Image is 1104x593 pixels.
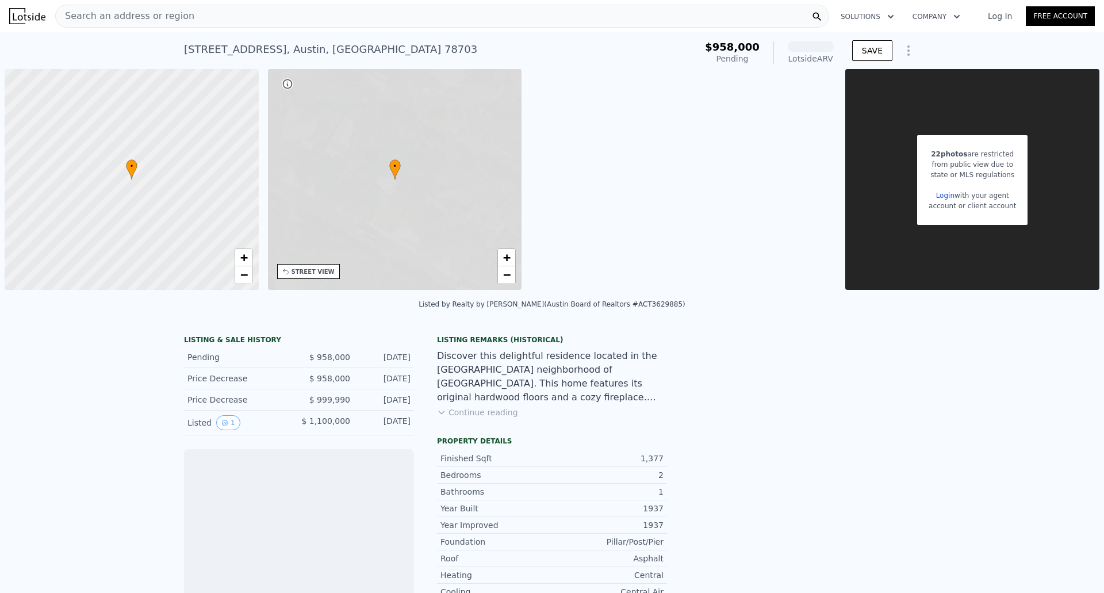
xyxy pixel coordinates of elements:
[440,469,552,481] div: Bedrooms
[954,192,1009,200] span: with your agent
[419,300,685,308] div: Listed by Realty by [PERSON_NAME] (Austin Board of Realtors #ACT3629885)
[309,353,350,362] span: $ 958,000
[235,249,252,266] a: Zoom in
[503,267,511,282] span: −
[503,250,511,265] span: +
[437,407,518,418] button: Continue reading
[309,374,350,383] span: $ 958,000
[126,161,137,171] span: •
[705,41,760,53] span: $958,000
[184,335,414,347] div: LISTING & SALE HISTORY
[301,416,350,426] span: $ 1,100,000
[788,53,834,64] div: Lotside ARV
[359,394,411,405] div: [DATE]
[852,40,892,61] button: SAVE
[187,373,290,384] div: Price Decrease
[1026,6,1095,26] a: Free Account
[440,503,552,514] div: Year Built
[552,486,664,498] div: 1
[552,536,664,548] div: Pillar/Post/Pier
[552,569,664,581] div: Central
[216,415,240,430] button: View historical data
[440,536,552,548] div: Foundation
[292,267,335,276] div: STREET VIEW
[309,395,350,404] span: $ 999,990
[974,10,1026,22] a: Log In
[187,394,290,405] div: Price Decrease
[437,349,667,404] div: Discover this delightful residence located in the [GEOGRAPHIC_DATA] neighborhood of [GEOGRAPHIC_D...
[440,569,552,581] div: Heating
[931,150,967,158] span: 22 photos
[56,9,194,23] span: Search an address or region
[240,267,247,282] span: −
[437,437,667,446] div: Property details
[235,266,252,284] a: Zoom out
[903,6,969,27] button: Company
[440,553,552,564] div: Roof
[929,170,1016,180] div: state or MLS regulations
[552,469,664,481] div: 2
[440,519,552,531] div: Year Improved
[359,373,411,384] div: [DATE]
[897,39,920,62] button: Show Options
[359,351,411,363] div: [DATE]
[552,453,664,464] div: 1,377
[126,159,137,179] div: •
[552,519,664,531] div: 1937
[929,159,1016,170] div: from public view due to
[184,41,477,58] div: [STREET_ADDRESS] , Austin , [GEOGRAPHIC_DATA] 78703
[187,415,290,430] div: Listed
[552,503,664,514] div: 1937
[359,415,411,430] div: [DATE]
[831,6,903,27] button: Solutions
[240,250,247,265] span: +
[440,453,552,464] div: Finished Sqft
[552,553,664,564] div: Asphalt
[389,159,401,179] div: •
[936,192,954,200] a: Login
[705,53,760,64] div: Pending
[389,161,401,171] span: •
[498,249,515,266] a: Zoom in
[929,201,1016,211] div: account or client account
[437,335,667,345] div: Listing Remarks (Historical)
[187,351,290,363] div: Pending
[9,8,45,24] img: Lotside
[929,149,1016,159] div: are restricted
[498,266,515,284] a: Zoom out
[440,486,552,498] div: Bathrooms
